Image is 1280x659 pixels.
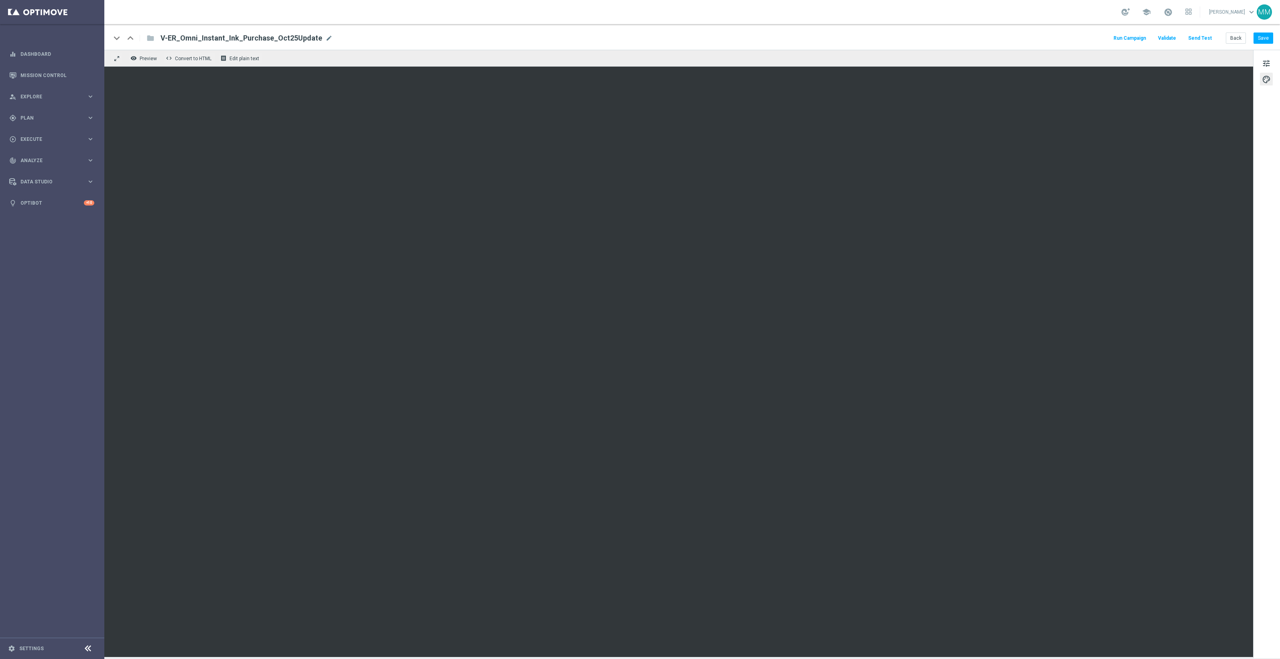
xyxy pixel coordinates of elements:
[166,55,172,61] span: code
[20,137,87,142] span: Execute
[1142,8,1151,16] span: school
[20,158,87,163] span: Analyze
[84,200,94,205] div: +10
[9,136,16,143] i: play_circle_outline
[20,192,84,214] a: Optibot
[9,65,94,86] div: Mission Control
[1226,33,1246,44] button: Back
[9,157,95,164] button: track_changes Analyze keyboard_arrow_right
[20,116,87,120] span: Plan
[1157,33,1177,44] button: Validate
[218,53,263,63] button: receipt Edit plain text
[9,114,16,122] i: gps_fixed
[140,56,157,61] span: Preview
[20,65,94,86] a: Mission Control
[9,136,95,142] button: play_circle_outline Execute keyboard_arrow_right
[325,35,333,42] span: mode_edit
[9,72,95,79] button: Mission Control
[9,114,87,122] div: Plan
[87,135,94,143] i: keyboard_arrow_right
[9,157,87,164] div: Analyze
[1208,6,1257,18] a: [PERSON_NAME]keyboard_arrow_down
[9,115,95,121] button: gps_fixed Plan keyboard_arrow_right
[9,94,95,100] button: person_search Explore keyboard_arrow_right
[1112,33,1147,44] button: Run Campaign
[87,93,94,100] i: keyboard_arrow_right
[1247,8,1256,16] span: keyboard_arrow_down
[130,55,137,61] i: remove_red_eye
[9,136,87,143] div: Execute
[9,93,87,100] div: Explore
[9,199,16,207] i: lightbulb
[1262,74,1271,85] span: palette
[20,94,87,99] span: Explore
[9,192,94,214] div: Optibot
[128,53,161,63] button: remove_red_eye Preview
[9,93,16,100] i: person_search
[1260,73,1273,85] button: palette
[230,56,259,61] span: Edit plain text
[87,178,94,185] i: keyboard_arrow_right
[1158,35,1176,41] span: Validate
[1254,33,1273,44] button: Save
[1260,57,1273,69] button: tune
[19,646,44,651] a: Settings
[164,53,215,63] button: code Convert to HTML
[20,43,94,65] a: Dashboard
[9,179,95,185] button: Data Studio keyboard_arrow_right
[9,51,16,58] i: equalizer
[20,179,87,184] span: Data Studio
[1262,58,1271,69] span: tune
[175,56,211,61] span: Convert to HTML
[161,33,322,43] span: V-ER_Omni_Instant_Ink_Purchase_Oct25Update
[87,114,94,122] i: keyboard_arrow_right
[9,200,95,206] button: lightbulb Optibot +10
[1187,33,1213,44] button: Send Test
[8,645,15,652] i: settings
[9,43,94,65] div: Dashboard
[220,55,227,61] i: receipt
[1257,4,1272,20] div: MM
[9,51,95,57] button: equalizer Dashboard
[9,157,16,164] i: track_changes
[87,157,94,164] i: keyboard_arrow_right
[9,178,87,185] div: Data Studio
